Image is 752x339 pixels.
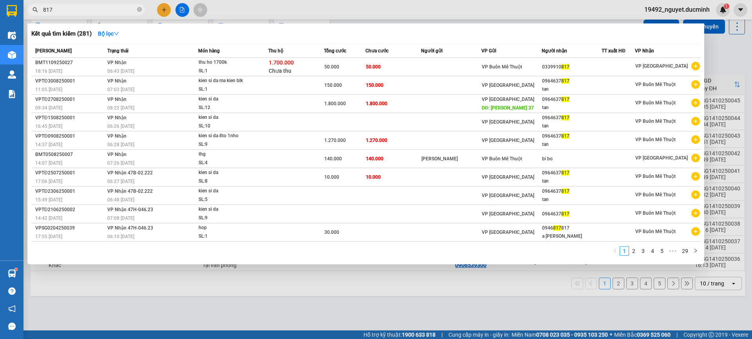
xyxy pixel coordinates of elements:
span: VP [GEOGRAPHIC_DATA] [635,63,688,69]
span: plus-circle [691,172,700,181]
a: 5 [658,247,666,255]
span: VP Buôn Mê Thuột [482,64,522,70]
img: warehouse-icon [8,70,16,79]
li: Next 5 Pages [667,246,679,256]
span: [PERSON_NAME] [35,48,72,54]
div: SL: 9 [199,214,257,222]
span: VP Buôn Mê Thuột [635,210,676,216]
div: BMT0508250007 [35,151,105,159]
span: VP Nhận [107,60,127,65]
span: message [8,323,16,330]
span: plus-circle [691,62,700,70]
span: 07:08 [DATE] [107,215,134,221]
span: VP Buôn Mê Thuột [635,174,676,179]
span: close-circle [137,7,142,12]
span: 17:55 [DATE] [35,234,62,239]
div: 0964637 [542,114,602,122]
span: 30.000 [324,230,339,235]
div: 0964637 [542,132,602,140]
div: SL: 1 [199,67,257,75]
div: 0964637 [542,210,602,218]
span: 11:05 [DATE] [35,87,62,92]
span: plus-circle [691,99,700,107]
span: 817 [561,97,569,102]
div: [PERSON_NAME] [421,155,481,163]
a: 3 [639,247,647,255]
span: 06:27 [DATE] [107,179,134,184]
span: 06:28 [DATE] [107,142,134,147]
span: DĐ: [PERSON_NAME] 37 [482,105,534,111]
div: VPTĐ2106250002 [35,206,105,214]
span: 1.800.000 [324,101,346,106]
li: Previous Page [610,246,620,256]
div: kien si da [199,95,257,104]
li: 1 [620,246,629,256]
span: Người nhận [542,48,567,54]
span: close-circle [137,6,142,14]
span: VP Buôn Mê Thuột [635,137,676,142]
div: a [PERSON_NAME] [542,232,602,240]
span: 140.000 [324,156,342,161]
span: 817 [561,188,569,194]
h3: Kết quả tìm kiếm ( 281 ) [31,30,92,38]
div: 0964637 [542,77,602,85]
span: 817 [561,115,569,120]
span: 817 [561,133,569,139]
button: Bộ lọcdown [92,27,125,40]
span: VP Nhận [107,115,127,120]
a: 2 [629,247,638,255]
div: thu ho 1700k [199,58,257,67]
input: Tìm tên, số ĐT hoặc mã đơn [43,5,136,14]
div: VPTĐ3008250001 [35,77,105,85]
span: VP Gửi [481,48,496,54]
div: SL: 8 [199,177,257,186]
div: tan [542,196,602,204]
span: TT xuất HĐ [602,48,625,54]
div: hop [199,224,257,232]
span: plus-circle [691,154,700,162]
span: plus-circle [691,80,700,89]
span: 09:34 [DATE] [35,105,62,111]
div: 0964637 [542,169,602,177]
span: 15:49 [DATE] [35,197,62,203]
span: 150.000 [366,83,383,88]
a: 4 [648,247,657,255]
img: warehouse-icon [8,269,16,278]
span: plus-circle [691,227,700,236]
span: VP [GEOGRAPHIC_DATA] [482,211,534,217]
span: right [693,248,698,253]
div: tan [542,122,602,130]
span: VP [GEOGRAPHIC_DATA] [482,174,534,180]
span: Chưa cước [365,48,389,54]
a: 1 [620,247,629,255]
span: VP [GEOGRAPHIC_DATA] [482,119,534,125]
div: VPTĐ1508250001 [35,114,105,122]
span: 10.000 [366,174,381,180]
span: VP Nhận [635,48,654,54]
span: question-circle [8,287,16,295]
div: kien si da 8to 1nho [199,132,257,140]
img: solution-icon [8,90,16,98]
span: plus-circle [691,209,700,217]
li: Next Page [691,246,700,256]
span: left [613,248,617,253]
span: 08:22 [DATE] [107,105,134,111]
span: Tổng cước [324,48,346,54]
div: VPTĐ2306250001 [35,187,105,196]
span: 1.800.000 [366,101,387,106]
div: VPTĐ2708250001 [35,95,105,104]
span: VP Nhận 47B-02.222 [107,170,153,176]
div: VPTĐ2507250001 [35,169,105,177]
button: right [691,246,700,256]
div: SL: 12 [199,104,257,112]
span: 17:06 [DATE] [35,179,62,184]
span: 10.000 [324,174,339,180]
img: logo-vxr [7,5,17,17]
div: thg [199,150,257,159]
span: 50.000 [366,64,381,70]
div: tan [542,104,602,112]
span: VP [GEOGRAPHIC_DATA] [482,230,534,235]
div: 0964637 [542,95,602,104]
